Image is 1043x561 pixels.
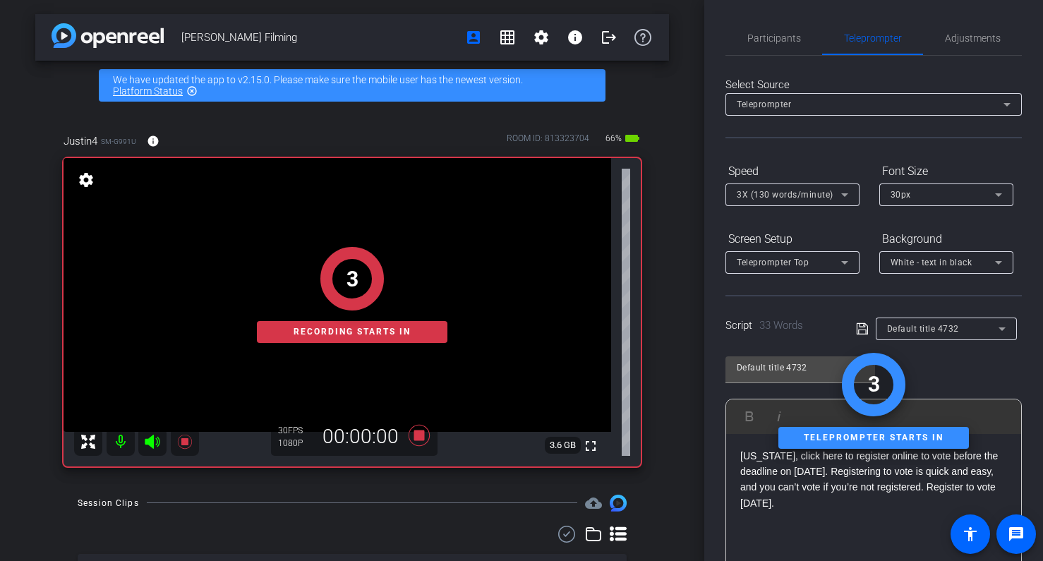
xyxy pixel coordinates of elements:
[533,29,550,46] mat-icon: settings
[891,258,972,267] span: White - text in black
[99,69,605,102] div: We have updated the app to v2.15.0. Please make sure the mobile user has the newest version.
[585,495,602,512] span: Destinations for your clips
[181,23,457,52] span: [PERSON_NAME] Filming
[747,33,801,43] span: Participants
[725,227,860,251] div: Screen Setup
[257,321,447,343] div: Recording starts in
[844,33,902,43] span: Teleprompter
[945,33,1001,43] span: Adjustments
[465,29,482,46] mat-icon: account_box
[778,427,969,449] div: Teleprompter starts in
[346,263,358,295] div: 3
[567,29,584,46] mat-icon: info
[887,324,959,334] span: Default title 4732
[725,318,836,334] div: Script
[52,23,164,48] img: app-logo
[766,402,792,430] button: Italic (⌘I)
[737,190,833,200] span: 3X (130 words/minute)
[725,77,1022,93] div: Select Source
[891,190,911,200] span: 30px
[879,227,1013,251] div: Background
[186,85,198,97] mat-icon: highlight_off
[737,99,791,109] span: Teleprompter
[1008,526,1025,543] mat-icon: message
[585,495,602,512] mat-icon: cloud_upload
[737,258,809,267] span: Teleprompter Top
[499,29,516,46] mat-icon: grid_on
[962,526,979,543] mat-icon: accessibility
[879,159,1013,183] div: Font Size
[113,85,183,97] a: Platform Status
[601,29,617,46] mat-icon: logout
[868,368,880,400] div: 3
[725,159,860,183] div: Speed
[78,496,139,510] div: Session Clips
[740,448,1007,512] p: [US_STATE], click here to register online to vote before the deadline on [DATE]. Registering to v...
[610,495,627,512] img: Session clips
[759,319,803,332] span: 33 Words
[736,402,763,430] button: Bold (⌘B)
